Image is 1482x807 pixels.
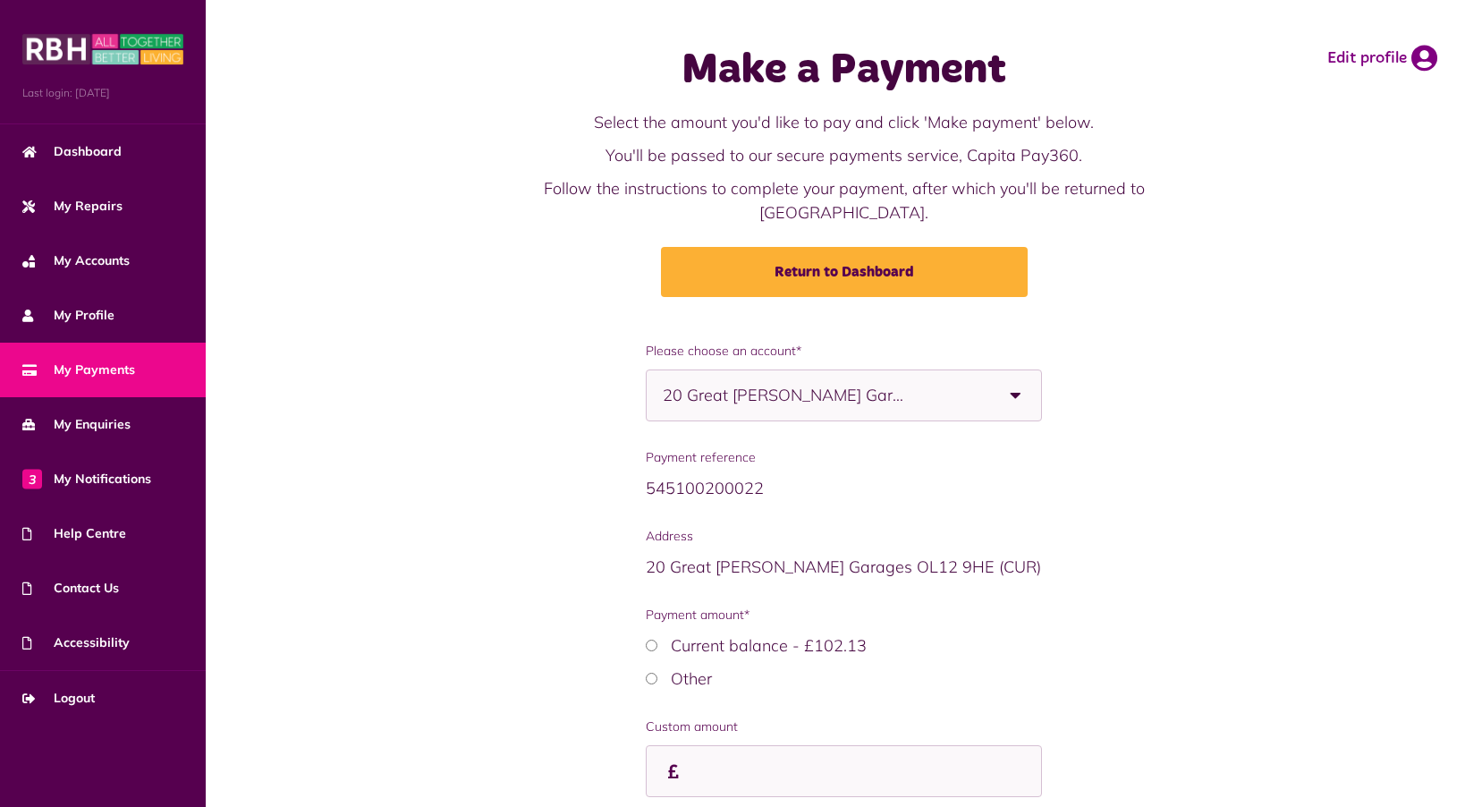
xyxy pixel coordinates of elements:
[22,579,119,598] span: Contact Us
[22,85,183,101] span: Last login: [DATE]
[646,556,1041,577] span: 20 Great [PERSON_NAME] Garages OL12 9HE (CUR)
[22,633,130,652] span: Accessibility
[543,176,1146,225] p: Follow the instructions to complete your payment, after which you'll be returned to [GEOGRAPHIC_D...
[22,524,126,543] span: Help Centre
[22,361,135,379] span: My Payments
[646,478,764,498] span: 545100200022
[646,606,1041,624] span: Payment amount*
[646,527,1041,546] span: Address
[1327,45,1437,72] a: Edit profile
[543,110,1146,134] p: Select the amount you'd like to pay and click 'Make payment' below.
[671,635,867,656] label: Current balance - £102.13
[646,342,1041,361] span: Please choose an account*
[22,197,123,216] span: My Repairs
[543,45,1146,97] h1: Make a Payment
[671,668,712,689] label: Other
[22,415,131,434] span: My Enquiries
[22,142,122,161] span: Dashboard
[663,370,909,420] span: 20 Great [PERSON_NAME] Garages, Rochdale, OL12 9HE - Garage
[661,247,1028,297] a: Return to Dashboard
[22,306,114,325] span: My Profile
[646,718,1041,736] label: Custom amount
[22,251,130,270] span: My Accounts
[22,31,183,67] img: MyRBH
[22,470,151,488] span: My Notifications
[646,448,1041,467] span: Payment reference
[22,689,95,708] span: Logout
[543,143,1146,167] p: You'll be passed to our secure payments service, Capita Pay360.
[22,469,42,488] span: 3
